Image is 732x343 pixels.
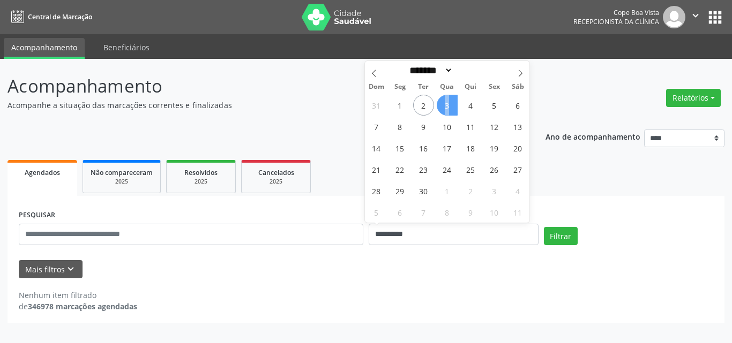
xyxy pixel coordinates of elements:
div: Nenhum item filtrado [19,289,137,301]
span: Setembro 2, 2025 [413,95,434,116]
a: Acompanhamento [4,38,85,59]
span: Setembro 11, 2025 [460,116,481,137]
button: apps [706,8,724,27]
span: Seg [388,83,412,90]
div: 2025 [249,178,303,186]
span: Sáb [506,83,529,90]
span: Setembro 20, 2025 [507,138,528,158]
button:  [685,6,706,28]
select: Month [406,65,453,76]
span: Cancelados [258,168,294,177]
a: Central de Marcação [8,8,92,26]
span: Setembro 30, 2025 [413,180,434,201]
span: Setembro 29, 2025 [390,180,410,201]
span: Qui [459,83,482,90]
span: Setembro 4, 2025 [460,95,481,116]
span: Setembro 16, 2025 [413,138,434,158]
div: 2025 [174,178,228,186]
span: Setembro 7, 2025 [366,116,387,137]
span: Agendados [25,168,60,177]
span: Recepcionista da clínica [573,17,659,26]
p: Ano de acompanhamento [546,129,640,143]
span: Setembro 22, 2025 [390,159,410,180]
span: Outubro 4, 2025 [507,180,528,201]
img: img [663,6,685,28]
button: Filtrar [544,227,578,245]
span: Setembro 9, 2025 [413,116,434,137]
span: Outubro 5, 2025 [366,202,387,223]
span: Outubro 7, 2025 [413,202,434,223]
span: Setembro 15, 2025 [390,138,410,158]
input: Year [453,65,488,76]
span: Setembro 1, 2025 [390,95,410,116]
span: Setembro 3, 2025 [437,95,458,116]
span: Central de Marcação [28,12,92,21]
button: Mais filtroskeyboard_arrow_down [19,260,83,279]
span: Setembro 21, 2025 [366,159,387,180]
span: Setembro 14, 2025 [366,138,387,158]
span: Outubro 8, 2025 [437,202,458,223]
strong: 346978 marcações agendadas [28,301,137,311]
div: 2025 [91,178,153,186]
span: Outubro 10, 2025 [484,202,505,223]
span: Setembro 10, 2025 [437,116,458,137]
p: Acompanhe a situação das marcações correntes e finalizadas [8,100,510,111]
label: PESQUISAR [19,207,55,224]
span: Setembro 23, 2025 [413,159,434,180]
span: Setembro 5, 2025 [484,95,505,116]
i:  [690,10,701,21]
span: Setembro 28, 2025 [366,180,387,201]
span: Outubro 11, 2025 [507,202,528,223]
div: Cope Boa Vista [573,8,659,17]
i: keyboard_arrow_down [65,263,77,275]
div: de [19,301,137,312]
span: Outubro 6, 2025 [390,202,410,223]
span: Setembro 27, 2025 [507,159,528,180]
span: Setembro 18, 2025 [460,138,481,158]
span: Setembro 25, 2025 [460,159,481,180]
span: Setembro 8, 2025 [390,116,410,137]
span: Outubro 9, 2025 [460,202,481,223]
span: Agosto 31, 2025 [366,95,387,116]
p: Acompanhamento [8,73,510,100]
button: Relatórios [666,89,721,107]
span: Setembro 17, 2025 [437,138,458,158]
span: Qua [435,83,459,90]
span: Outubro 2, 2025 [460,180,481,201]
span: Sex [482,83,506,90]
span: Setembro 26, 2025 [484,159,505,180]
span: Ter [412,83,435,90]
span: Setembro 24, 2025 [437,159,458,180]
span: Setembro 19, 2025 [484,138,505,158]
span: Outubro 1, 2025 [437,180,458,201]
span: Outubro 3, 2025 [484,180,505,201]
span: Setembro 6, 2025 [507,95,528,116]
span: Dom [365,83,389,90]
span: Resolvidos [184,168,218,177]
span: Setembro 12, 2025 [484,116,505,137]
span: Não compareceram [91,168,153,177]
span: Setembro 13, 2025 [507,116,528,137]
a: Beneficiários [96,38,157,57]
